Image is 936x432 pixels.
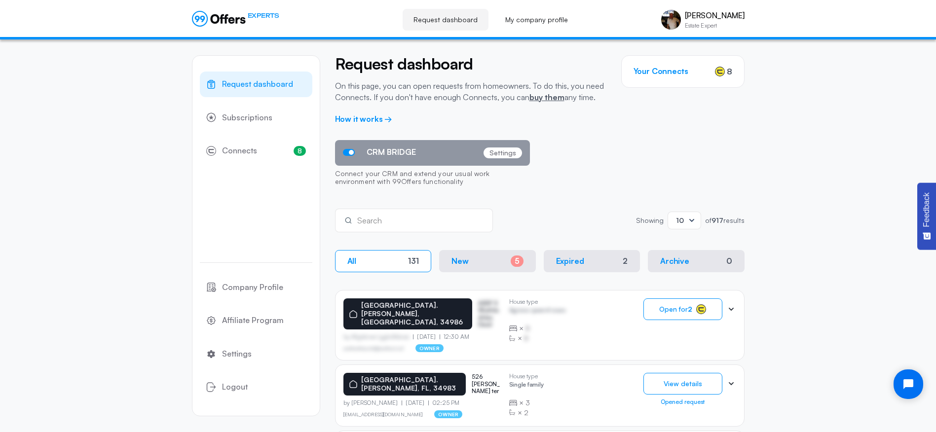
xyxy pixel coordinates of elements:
[711,216,723,224] strong: 917
[222,348,252,360] span: Settings
[524,408,528,418] span: 2
[451,256,469,266] p: New
[347,256,357,266] p: All
[222,78,293,91] span: Request dashboard
[525,324,530,333] span: B
[659,305,692,313] span: Open for
[335,250,432,272] button: All131
[885,361,932,407] iframe: Tidio Chat
[509,381,544,391] p: Single family
[200,72,312,97] a: Request dashboard
[408,256,419,266] div: 131
[222,144,257,157] span: Connects
[200,308,312,333] a: Affiliate Program
[509,333,566,343] div: ×
[367,147,416,157] span: CRM BRIDGE
[922,192,931,227] span: Feedback
[917,182,936,250] button: Feedback - Show survey
[222,111,272,124] span: Subscriptions
[415,344,444,352] p: owner
[413,333,440,340] p: [DATE]
[335,166,530,191] p: Connect your CRM and extend your usual work environment with 99Offers functionality
[623,256,628,266] div: 2
[222,314,284,327] span: Affiliate Program
[484,147,522,158] p: Settings
[200,105,312,131] a: Subscriptions
[403,9,488,31] a: Request dashboard
[361,301,467,326] p: [GEOGRAPHIC_DATA]. [PERSON_NAME], [GEOGRAPHIC_DATA], 34986
[472,373,501,395] p: 526 [PERSON_NAME] ter
[643,398,722,405] div: Opened request
[248,11,279,20] span: EXPERTS
[685,11,745,20] p: [PERSON_NAME]
[222,281,283,294] span: Company Profile
[192,11,279,27] a: EXPERTS
[200,341,312,367] a: Settings
[478,300,501,328] p: ASDF S Sfasfdasfdas Dasd
[726,256,732,266] div: 0
[544,250,640,272] button: Expired2
[200,374,312,400] button: Logout
[335,55,606,72] h2: Request dashboard
[343,345,404,351] p: asdfasdfasasfd@asdfasd.asf
[428,399,459,406] p: 02:25 PM
[556,256,584,266] p: Expired
[361,376,460,393] p: [GEOGRAPHIC_DATA]. [PERSON_NAME], FL, 34983
[200,275,312,300] a: Company Profile
[529,92,564,102] a: buy them
[676,216,684,224] span: 10
[524,333,528,343] span: B
[727,66,732,77] span: 8
[705,217,745,224] p: of results
[509,373,544,380] p: House type
[509,298,566,305] p: House type
[660,256,689,266] p: Archive
[494,9,579,31] a: My company profile
[511,255,524,267] div: 5
[335,80,606,103] p: On this page, you can open requests from homeowners. To do this, you need Connects. If you don't ...
[688,305,692,313] strong: 2
[648,250,745,272] button: Archive0
[509,398,544,408] div: ×
[509,324,566,333] div: ×
[294,146,306,156] span: 8
[440,333,469,340] p: 12:30 AM
[402,399,428,406] p: [DATE]
[335,114,393,124] a: How it works →
[200,138,312,164] a: Connects8
[222,381,248,394] span: Logout
[509,307,566,316] p: Agrwsv qwervf oiuns
[343,411,423,417] a: [EMAIL_ADDRESS][DOMAIN_NAME]
[343,333,413,340] p: by Afgdsrwe Ljgjkdfsbvas
[661,10,681,30] img: scott markowitz
[434,410,462,418] p: owner
[439,250,536,272] button: New5
[525,398,530,408] span: 3
[685,23,745,29] p: Estate Expert
[634,67,688,76] h3: Your Connects
[643,373,722,395] button: View details
[509,408,544,418] div: ×
[643,298,722,320] button: Open for2
[636,217,664,224] p: Showing
[343,399,402,406] p: by [PERSON_NAME]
